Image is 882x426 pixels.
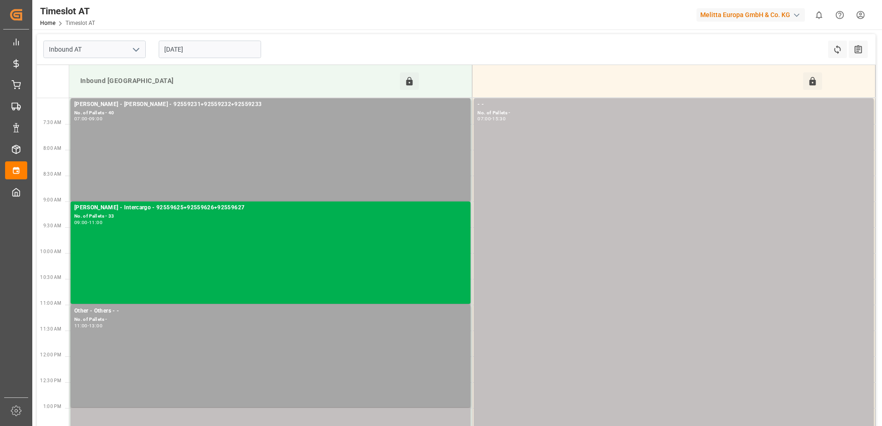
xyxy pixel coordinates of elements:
[88,117,89,121] div: -
[491,117,492,121] div: -
[477,100,870,109] div: - -
[43,120,61,125] span: 7:30 AM
[40,301,61,306] span: 11:00 AM
[43,404,61,409] span: 1:00 PM
[74,220,88,225] div: 09:00
[477,117,491,121] div: 07:00
[40,20,55,26] a: Home
[74,109,467,117] div: No. of Pallets - 40
[40,249,61,254] span: 10:00 AM
[74,213,467,220] div: No. of Pallets - 33
[43,146,61,151] span: 8:00 AM
[43,41,146,58] input: Type to search/select
[40,352,61,357] span: 12:00 PM
[40,4,95,18] div: Timeslot AT
[809,5,829,25] button: show 0 new notifications
[74,307,467,316] div: Other - Others - -
[88,220,89,225] div: -
[40,326,61,331] span: 11:30 AM
[89,117,102,121] div: 09:00
[43,223,61,228] span: 9:30 AM
[829,5,850,25] button: Help Center
[74,324,88,328] div: 11:00
[74,203,467,213] div: [PERSON_NAME] - Intercargo - 92559625+92559626+92559627
[74,316,467,324] div: No. of Pallets -
[492,117,506,121] div: 15:30
[40,275,61,280] span: 10:30 AM
[88,324,89,328] div: -
[697,8,805,22] div: Melitta Europa GmbH & Co. KG
[43,197,61,202] span: 9:00 AM
[159,41,261,58] input: DD-MM-YYYY
[40,378,61,383] span: 12:30 PM
[697,6,809,24] button: Melitta Europa GmbH & Co. KG
[477,109,870,117] div: No. of Pallets -
[129,42,143,57] button: open menu
[74,117,88,121] div: 07:00
[89,324,102,328] div: 13:00
[77,72,400,90] div: Inbound [GEOGRAPHIC_DATA]
[43,172,61,177] span: 8:30 AM
[89,220,102,225] div: 11:00
[74,100,467,109] div: [PERSON_NAME] - [PERSON_NAME] - 92559231+92559232+92559233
